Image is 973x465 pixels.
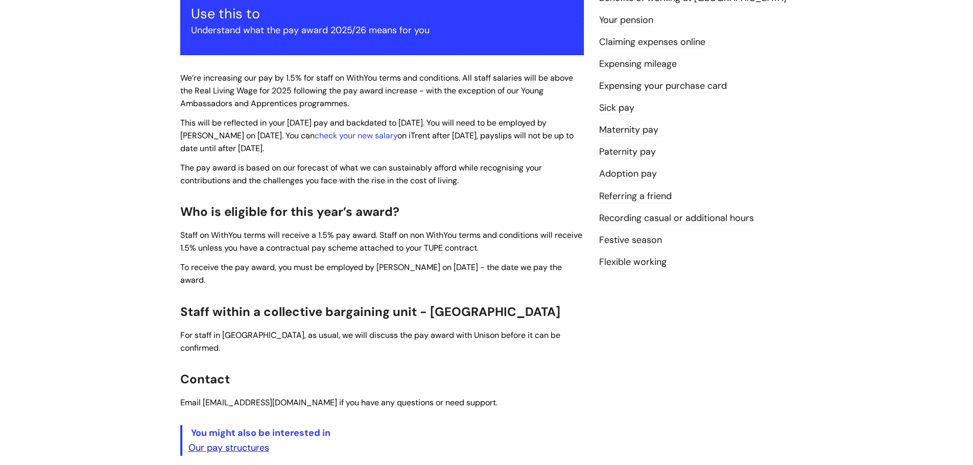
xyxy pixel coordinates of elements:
[599,80,727,93] a: Expensing your purchase card
[188,442,269,454] a: Our pay structures
[599,14,653,27] a: Your pension
[599,145,656,159] a: Paternity pay
[180,304,560,320] span: Staff within a collective bargaining unit - [GEOGRAPHIC_DATA]
[599,212,754,225] a: Recording casual or additional hours
[191,22,573,38] p: Understand what the pay award 2025/26 means for you
[180,230,582,253] span: Staff on WithYou terms will receive a 1.5% pay award. Staff on non WithYou terms and conditions w...
[180,162,542,186] span: The pay award is based on our forecast of what we can sustainably afford while recognising your c...
[180,371,230,387] span: Contact
[180,330,560,353] span: For staff in [GEOGRAPHIC_DATA], as usual, we will discuss the pay award with Unison before it can...
[180,262,562,285] span: To receive the pay award, you must be employed by [PERSON_NAME] on [DATE] - the date we pay the a...
[599,234,662,247] a: Festive season
[191,427,330,439] span: You might also be interested in
[599,58,677,71] a: Expensing mileage
[599,102,634,115] a: Sick pay
[599,124,658,137] a: Maternity pay
[180,397,497,408] span: Email [EMAIL_ADDRESS][DOMAIN_NAME] if you have any questions or need support.
[180,72,573,109] span: We’re increasing our pay by 1.5% for staff on WithYou terms and conditions. All staff salaries wi...
[599,256,667,269] a: Flexible working
[599,167,657,181] a: Adoption pay
[180,204,399,219] span: Who is eligible for this year’s award?
[599,190,672,203] a: Referring a friend
[191,6,573,22] h3: Use this to
[599,36,705,49] a: Claiming expenses online
[180,117,574,154] span: This will be reflected in your [DATE] pay and backdated to [DATE]. You will need to be employed b...
[315,130,397,141] a: check your new salary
